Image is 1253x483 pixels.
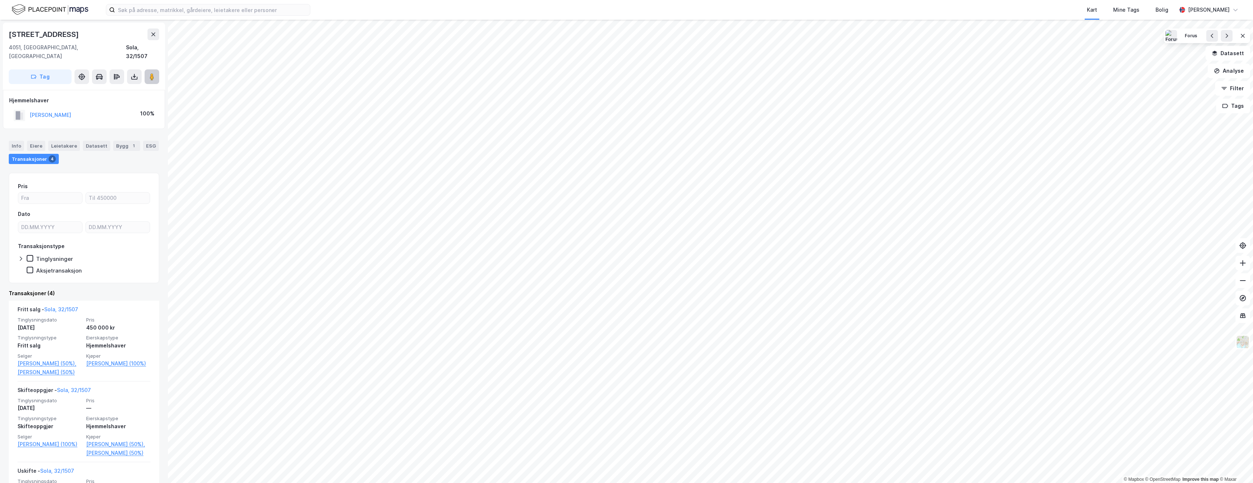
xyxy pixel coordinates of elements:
[140,109,154,118] div: 100%
[1180,30,1202,42] button: Forus
[1216,99,1250,113] button: Tags
[12,3,88,16] img: logo.f888ab2527a4732fd821a326f86c7f29.svg
[9,154,59,164] div: Transaksjoner
[130,142,137,149] div: 1
[86,415,150,422] span: Eierskapstype
[86,323,150,332] div: 450 000 kr
[1145,477,1181,482] a: OpenStreetMap
[1215,81,1250,96] button: Filter
[83,141,110,151] div: Datasett
[1183,477,1219,482] a: Improve this map
[36,255,73,262] div: Tinglysninger
[44,306,78,312] a: Sola, 32/1507
[18,323,82,332] div: [DATE]
[18,242,65,251] div: Transaksjonstype
[1216,448,1253,483] div: Kontrollprogram for chat
[18,440,82,449] a: [PERSON_NAME] (100%)
[143,141,159,151] div: ESG
[18,210,30,218] div: Dato
[18,368,82,377] a: [PERSON_NAME] (50%)
[18,353,82,359] span: Selger
[18,398,82,404] span: Tinglysningsdato
[18,404,82,412] div: [DATE]
[86,335,150,341] span: Eierskapstype
[86,359,150,368] a: [PERSON_NAME] (100%)
[48,141,80,151] div: Leietakere
[86,193,150,204] input: Til 450000
[9,96,159,105] div: Hjemmelshaver
[18,335,82,341] span: Tinglysningstype
[9,28,80,40] div: [STREET_ADDRESS]
[1156,5,1168,14] div: Bolig
[49,155,56,163] div: 4
[18,341,82,350] div: Fritt salg
[115,4,310,15] input: Søk på adresse, matrikkel, gårdeiere, leietakere eller personer
[18,415,82,422] span: Tinglysningstype
[9,43,126,61] div: 4051, [GEOGRAPHIC_DATA], [GEOGRAPHIC_DATA]
[18,422,82,431] div: Skifteoppgjør
[86,404,150,412] div: —
[18,193,82,204] input: Fra
[57,387,91,393] a: Sola, 32/1507
[9,69,72,84] button: Tag
[27,141,45,151] div: Eiere
[18,386,91,398] div: Skifteoppgjør -
[18,305,78,317] div: Fritt salg -
[1124,477,1144,482] a: Mapbox
[86,398,150,404] span: Pris
[36,267,82,274] div: Aksjetransaksjon
[86,440,150,449] a: [PERSON_NAME] (50%),
[1208,64,1250,78] button: Analyse
[40,468,74,474] a: Sola, 32/1507
[18,317,82,323] span: Tinglysningsdato
[1087,5,1097,14] div: Kart
[86,422,150,431] div: Hjemmelshaver
[18,467,74,478] div: Uskifte -
[1188,5,1230,14] div: [PERSON_NAME]
[113,141,140,151] div: Bygg
[86,434,150,440] span: Kjøper
[18,182,28,191] div: Pris
[86,317,150,323] span: Pris
[18,222,82,233] input: DD.MM.YYYY
[9,289,159,298] div: Transaksjoner (4)
[1185,33,1198,39] div: Forus
[86,222,150,233] input: DD.MM.YYYY
[18,359,82,368] a: [PERSON_NAME] (50%),
[86,353,150,359] span: Kjøper
[1206,46,1250,61] button: Datasett
[1165,30,1177,42] img: Forus
[1113,5,1139,14] div: Mine Tags
[1216,448,1253,483] iframe: Chat Widget
[126,43,159,61] div: Sola, 32/1507
[18,434,82,440] span: Selger
[1236,335,1250,349] img: Z
[9,141,24,151] div: Info
[86,449,150,457] a: [PERSON_NAME] (50%)
[86,341,150,350] div: Hjemmelshaver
